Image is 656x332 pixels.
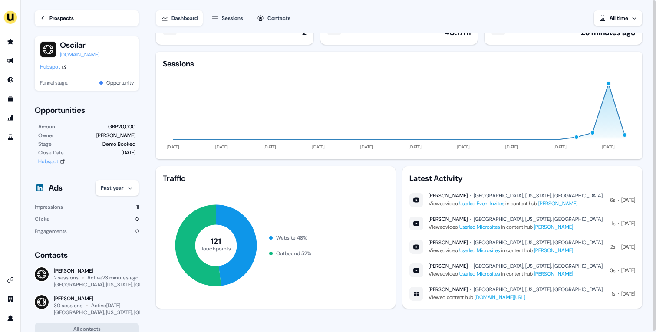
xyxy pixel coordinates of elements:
a: Go to experiments [3,130,17,144]
tspan: [DATE] [457,144,470,150]
div: Viewed video in content hub [429,199,603,208]
div: [DATE] [621,266,635,275]
a: Go to integrations [3,273,17,287]
div: GBP20,000 [108,122,135,131]
div: Opportunities [35,105,139,115]
tspan: [DATE] [505,144,518,150]
button: Dashboard [156,10,203,26]
div: Owner [38,131,54,140]
div: [PERSON_NAME] [54,267,139,274]
div: Contacts [35,250,139,260]
div: Outbound 52 % [276,249,311,258]
tspan: 121 [211,236,221,247]
div: Viewed video in content hub [429,270,603,278]
button: All time [594,10,642,26]
tspan: [DATE] [264,144,277,150]
div: [DATE] [621,196,635,204]
div: [GEOGRAPHIC_DATA], [US_STATE], [GEOGRAPHIC_DATA] [474,216,603,223]
div: [GEOGRAPHIC_DATA], [US_STATE], [GEOGRAPHIC_DATA] [54,281,184,288]
tspan: [DATE] [215,144,228,150]
a: [PERSON_NAME] [534,270,573,277]
span: All time [610,15,628,22]
a: Userled Microsites [459,224,500,230]
a: [PERSON_NAME] [534,224,573,230]
div: [PERSON_NAME] [429,263,468,270]
button: Opportunity [106,79,134,87]
div: [PERSON_NAME] [429,216,468,223]
div: 30 sessions [54,302,82,309]
div: Viewed video in content hub [429,223,603,231]
div: Sessions [163,59,194,69]
div: Ads [49,183,63,193]
div: [DATE] [122,148,135,157]
a: [PERSON_NAME] [538,200,577,207]
a: Go to templates [3,92,17,106]
div: 11 [136,203,139,211]
div: [GEOGRAPHIC_DATA], [US_STATE], [GEOGRAPHIC_DATA] [474,192,603,199]
div: [DATE] [621,243,635,251]
div: Hubspot [38,157,58,166]
a: [DOMAIN_NAME][URL] [475,294,525,301]
a: Userled Event Invites [459,200,504,207]
div: [PERSON_NAME] [429,239,468,246]
div: Active 23 minutes ago [87,274,138,281]
div: Active [DATE] [91,302,120,309]
button: Sessions [206,10,248,26]
div: [PERSON_NAME] [96,131,135,140]
div: 0 [135,215,139,224]
tspan: [DATE] [602,144,615,150]
div: 3s [610,266,615,275]
div: Sessions [222,14,243,23]
div: Prospects [49,14,74,23]
div: Website 48 % [276,233,307,242]
div: 2s [610,243,615,251]
div: Amount [38,122,57,131]
tspan: Touchpoints [201,245,231,252]
div: [PERSON_NAME] [429,286,468,293]
a: Hubspot [40,62,67,71]
div: Hubspot [40,62,60,71]
div: 6s [610,196,615,204]
button: Past year [96,180,139,196]
div: [DATE] [621,289,635,298]
button: Oscilar [60,40,99,50]
a: Go to Inbound [3,73,17,87]
a: Go to team [3,292,17,306]
div: Contacts [267,14,290,23]
div: 0 [135,227,139,236]
div: Close Date [38,148,64,157]
div: [PERSON_NAME] [54,295,139,302]
span: Funnel stage: [40,79,68,87]
div: 1s [612,289,615,298]
div: Impressions [35,203,63,211]
tspan: [DATE] [360,144,373,150]
tspan: [DATE] [312,144,325,150]
a: [PERSON_NAME] [534,247,573,254]
div: [GEOGRAPHIC_DATA], [US_STATE], [GEOGRAPHIC_DATA] [474,286,603,293]
a: Userled Microsites [459,270,500,277]
a: Prospects [35,10,139,26]
div: Traffic [163,173,389,184]
div: Stage [38,140,52,148]
div: [GEOGRAPHIC_DATA], [US_STATE], [GEOGRAPHIC_DATA] [474,263,603,270]
a: Userled Microsites [459,247,500,254]
div: Dashboard [171,14,198,23]
div: 1s [612,219,615,228]
a: Go to prospects [3,35,17,49]
div: [GEOGRAPHIC_DATA], [US_STATE], [GEOGRAPHIC_DATA] [54,309,184,316]
a: Go to outbound experience [3,54,17,68]
div: Demo Booked [102,140,135,148]
a: Hubspot [38,157,65,166]
div: Engagements [35,227,67,236]
div: Viewed video in content hub [429,246,603,255]
button: Contacts [252,10,296,26]
a: [DOMAIN_NAME] [60,50,99,59]
div: Clicks [35,215,49,224]
div: [PERSON_NAME] [429,192,468,199]
div: [DATE] [621,219,635,228]
div: Latest Activity [409,173,635,184]
tspan: [DATE] [554,144,567,150]
a: Go to attribution [3,111,17,125]
tspan: [DATE] [409,144,422,150]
